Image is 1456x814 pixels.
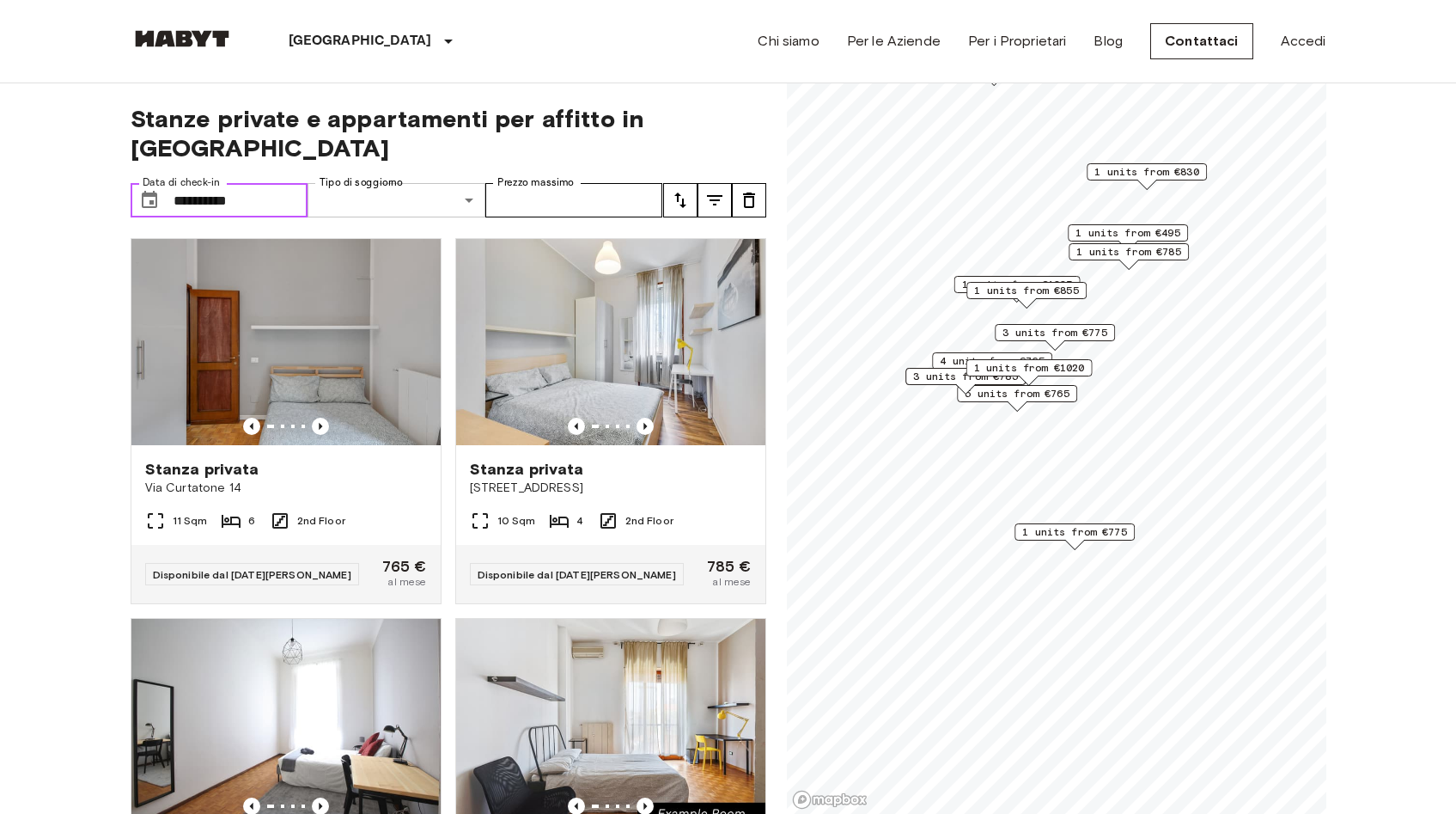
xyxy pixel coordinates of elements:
[312,418,329,435] button: Previous image
[1094,164,1199,180] span: 1 units from €830
[940,353,1045,369] span: 4 units from €765
[153,568,351,581] span: Disponibile dal [DATE][PERSON_NAME]
[470,480,752,497] span: [STREET_ADDRESS]
[297,513,345,529] span: 2nd Floor
[320,175,403,190] label: Tipo di soggiorno
[145,480,427,497] span: Via Curtatone 14
[966,359,1092,386] div: Map marker
[1068,224,1188,251] div: Map marker
[289,31,432,52] p: [GEOGRAPHIC_DATA]
[1094,31,1123,52] a: Blog
[497,513,536,529] span: 10 Sqm
[455,238,766,604] a: Marketing picture of unit IT-14-031-002-04HPrevious imagePrevious imageStanza privata[STREET_ADDR...
[456,239,765,445] img: Marketing picture of unit IT-14-031-002-04H
[478,568,676,581] span: Disponibile dal [DATE][PERSON_NAME]
[568,418,585,435] button: Previous image
[132,183,167,217] button: Choose date, selected date is 1 Jan 2026
[974,283,1079,298] span: 1 units from €855
[576,513,583,529] span: 4
[382,559,427,574] span: 765 €
[995,324,1115,351] div: Map marker
[913,369,1018,384] span: 3 units from €785
[953,276,1080,303] div: Map marker
[847,31,941,52] a: Per le Aziende
[497,175,574,190] label: Prezzo massimo
[173,513,208,529] span: 11 Sqm
[966,282,1087,309] div: Map marker
[1150,23,1253,59] a: Contattaci
[1022,524,1127,540] span: 1 units from €775
[1076,244,1181,260] span: 1 units from €785
[698,183,732,217] button: tune
[1014,523,1135,550] div: Map marker
[663,183,698,217] button: tune
[965,386,1069,401] span: 5 units from €765
[973,360,1084,376] span: 1 units from €1020
[145,459,259,480] span: Stanza privata
[131,239,441,445] img: Marketing picture of unit IT-14-030-002-01H
[792,790,868,810] a: Mapbox logo
[1075,225,1180,241] span: 1 units from €495
[637,418,654,435] button: Previous image
[1069,243,1189,270] div: Map marker
[248,513,255,529] span: 6
[143,175,220,190] label: Data di check-in
[957,385,1077,412] div: Map marker
[470,459,584,480] span: Stanza privata
[758,31,819,52] a: Chi siamo
[1002,325,1107,340] span: 3 units from €775
[707,559,752,574] span: 785 €
[1087,163,1207,190] div: Map marker
[243,418,260,435] button: Previous image
[131,104,766,162] span: Stanze private e appartamenti per affitto in [GEOGRAPHIC_DATA]
[932,352,1052,379] div: Map marker
[131,238,442,604] a: Marketing picture of unit IT-14-030-002-01HPrevious imagePrevious imageStanza privataVia Curtaton...
[712,574,751,590] span: al mese
[905,368,1026,395] div: Map marker
[131,30,234,47] img: Habyt
[1281,31,1326,52] a: Accedi
[961,277,1072,292] span: 1 units from €1235
[968,31,1067,52] a: Per i Proprietari
[625,513,673,529] span: 2nd Floor
[732,183,766,217] button: tune
[387,574,426,590] span: al mese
